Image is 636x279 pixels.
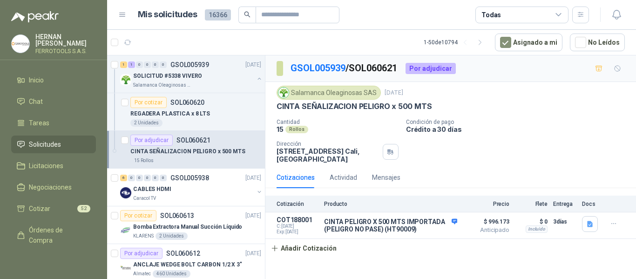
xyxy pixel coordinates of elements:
img: Logo peakr [11,11,59,22]
div: 0 [160,175,167,181]
div: Mensajes [372,172,400,183]
span: Órdenes de Compra [29,225,87,245]
div: Actividad [330,172,357,183]
p: 3 días [553,216,576,227]
a: 6 0 0 0 0 0 GSOL005938[DATE] Company LogoCABLES HDMICaracol TV [120,172,263,202]
div: 0 [136,175,143,181]
div: 0 [160,61,167,68]
img: Company Logo [12,35,29,53]
p: [DATE] [245,174,261,183]
p: Dirección [277,141,379,147]
div: Cotizaciones [277,172,315,183]
span: search [244,11,250,18]
div: Por cotizar [120,210,156,221]
div: Por adjudicar [120,248,162,259]
span: Cotizar [29,204,50,214]
p: $ 0 [515,216,548,227]
p: Precio [463,201,509,207]
div: 1 [120,61,127,68]
div: 6 [120,175,127,181]
div: 2 Unidades [156,232,188,240]
div: 0 [152,61,159,68]
p: [DATE] [245,211,261,220]
img: Company Logo [120,225,131,236]
p: / SOL060621 [291,61,398,75]
p: [DATE] [245,61,261,69]
span: Exp: [DATE] [277,229,318,235]
button: Asignado a mi [495,34,562,51]
p: Condición de pago [406,119,632,125]
p: [DATE] [385,88,403,97]
p: Docs [582,201,601,207]
span: C: [DATE] [277,224,318,229]
div: 2 Unidades [130,119,162,127]
span: Negociaciones [29,182,72,192]
a: Por adjudicarSOL060621CINTA SEÑALIZACION PELIGRO x 500 MTS15 Rollos [107,131,265,169]
a: Negociaciones [11,178,96,196]
button: No Leídos [570,34,625,51]
p: 15 [277,125,284,133]
a: Licitaciones [11,157,96,175]
a: Cotizar52 [11,200,96,218]
a: Solicitudes [11,136,96,153]
a: Inicio [11,71,96,89]
h1: Mis solicitudes [138,8,197,21]
div: 0 [128,175,135,181]
a: GSOL005939 [291,62,345,74]
a: Tareas [11,114,96,132]
p: SOL060613 [160,212,194,219]
p: Cantidad [277,119,399,125]
div: Por adjudicar [406,63,456,74]
p: SOL060612 [166,250,200,257]
div: 1 - 50 de 10794 [424,35,487,50]
p: SOLICITUD #5338 VIVERO [133,72,202,81]
a: 1 1 0 0 0 0 GSOL005939[DATE] Company LogoSOLICITUD #5338 VIVEROSalamanca Oleaginosas SAS [120,59,263,89]
div: Incluido [526,225,548,233]
div: 0 [152,175,159,181]
p: KLARENS [133,232,154,240]
a: Chat [11,93,96,110]
div: 460 Unidades [153,270,190,278]
span: Chat [29,96,43,107]
span: Inicio [29,75,44,85]
img: Company Logo [278,88,289,98]
a: Por cotizarSOL060613[DATE] Company LogoBomba Extractora Manual Succión LíquidoKLARENS2 Unidades [107,206,265,244]
p: GSOL005939 [170,61,209,68]
p: Caracol TV [133,195,156,202]
div: 0 [136,61,143,68]
span: Anticipado [463,227,509,233]
div: Rollos [285,126,308,133]
a: Remisiones [11,253,96,271]
p: CINTA SEÑALIZACION PELIGRO x 500 MTS [277,102,432,111]
p: Salamanca Oleaginosas SAS [133,82,192,89]
p: COT188001 [277,216,318,224]
p: SOL060620 [170,99,204,106]
p: ANCLAJE WEDGE BOLT CARBON 1/2 X 3" [133,260,242,269]
img: Company Logo [120,263,131,274]
p: Producto [324,201,457,207]
p: CINTA SEÑALIZACION PELIGRO x 500 MTS [130,147,245,156]
div: 1 [128,61,135,68]
p: GSOL005938 [170,175,209,181]
button: Añadir Cotización [265,239,342,258]
div: 15 Rollos [130,157,157,164]
img: Company Logo [120,187,131,198]
p: REGADERA PLASTICA x 8 LTS [130,109,210,118]
div: 0 [144,175,151,181]
div: Todas [481,10,501,20]
p: CINTA PELIGRO X 500 MTS IMPORTADA (PELIGRO NO PASE) (HT90009) [324,218,457,233]
div: Por adjudicar [130,135,173,146]
p: Crédito a 30 días [406,125,632,133]
div: Por cotizar [130,97,167,108]
a: Por cotizarSOL060620REGADERA PLASTICA x 8 LTS2 Unidades [107,93,265,131]
p: SOL060621 [176,137,210,143]
p: Flete [515,201,548,207]
p: [DATE] [245,249,261,258]
p: Almatec [133,270,151,278]
p: [STREET_ADDRESS] Cali , [GEOGRAPHIC_DATA] [277,147,379,163]
p: Cotización [277,201,318,207]
span: 16366 [205,9,231,20]
div: 0 [144,61,151,68]
a: Órdenes de Compra [11,221,96,249]
span: 52 [77,205,90,212]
